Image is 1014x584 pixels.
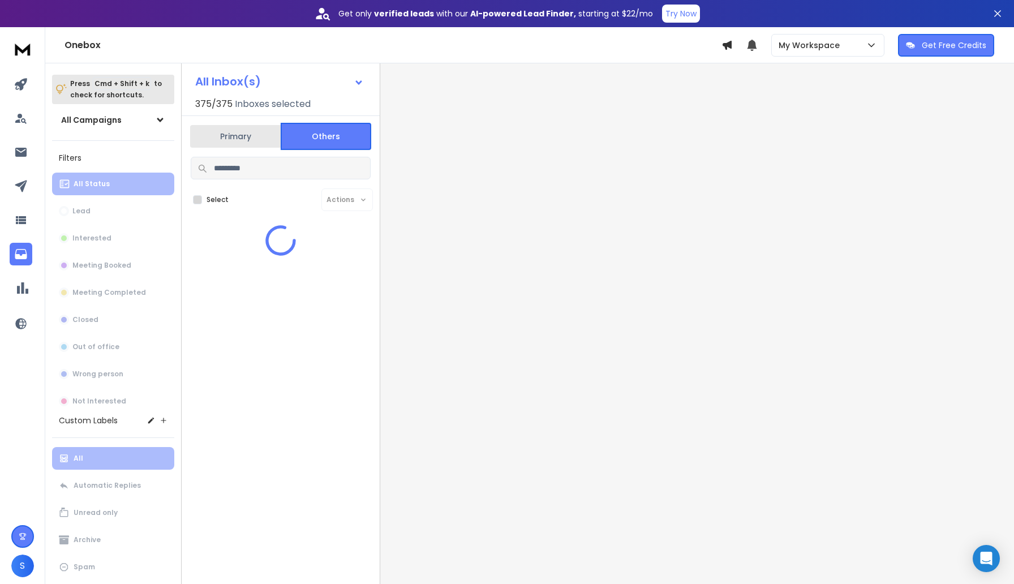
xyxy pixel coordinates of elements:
[59,415,118,426] h3: Custom Labels
[470,8,576,19] strong: AI-powered Lead Finder,
[922,40,986,51] p: Get Free Credits
[195,97,233,111] span: 375 / 375
[779,40,844,51] p: My Workspace
[52,150,174,166] h3: Filters
[11,38,34,59] img: logo
[61,114,122,126] h1: All Campaigns
[11,555,34,577] button: S
[207,195,229,204] label: Select
[52,109,174,131] button: All Campaigns
[190,124,281,149] button: Primary
[338,8,653,19] p: Get only with our starting at $22/mo
[186,70,373,93] button: All Inbox(s)
[93,77,151,90] span: Cmd + Shift + k
[973,545,1000,572] div: Open Intercom Messenger
[374,8,434,19] strong: verified leads
[281,123,371,150] button: Others
[662,5,700,23] button: Try Now
[70,78,162,101] p: Press to check for shortcuts.
[65,38,721,52] h1: Onebox
[235,97,311,111] h3: Inboxes selected
[665,8,697,19] p: Try Now
[898,34,994,57] button: Get Free Credits
[195,76,261,87] h1: All Inbox(s)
